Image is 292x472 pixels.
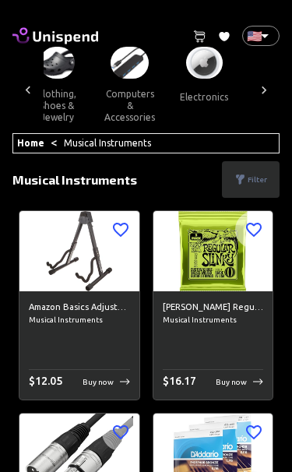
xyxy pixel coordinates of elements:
[186,47,223,79] img: Electronics
[163,314,264,326] span: Musical Instruments
[153,211,273,291] img: Ernie Ball Regular Slinky Nickel Wound Electric Guitar Strings 3 Pack - 10-46 Gauge image
[163,301,264,315] h6: [PERSON_NAME] Regular Slinky Nickel Wound Electric Guitar Strings 3 Pack - 10-46 Gauge
[29,375,62,387] span: $ 12.05
[242,26,280,46] div: 🇺🇸
[19,211,139,291] img: Amazon Basics Adjustable Guitar Folding A-Frame Stand for Acoustic and Electric Guitars with Non-...
[29,301,130,315] h6: Amazon Basics Adjustable Guitar Folding A-Frame Stand for Acoustic and Electric Guitars with Non-...
[12,133,280,153] div: <
[247,26,255,45] p: 🇺🇸
[248,174,267,185] p: Filter
[163,375,196,387] span: $ 16.17
[92,79,167,132] button: computers & accessories
[22,79,92,132] button: clothing, shoes & jewelry
[216,376,247,388] p: Buy now
[83,376,114,388] p: Buy now
[17,138,44,148] a: Home
[40,47,75,79] img: Clothing, Shoes & Jewelry
[64,138,151,148] a: Musical Instruments
[167,79,241,116] button: electronics
[12,171,137,189] p: Musical Instruments
[29,314,130,326] span: Musical Instruments
[111,47,149,79] img: Computers & Accessories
